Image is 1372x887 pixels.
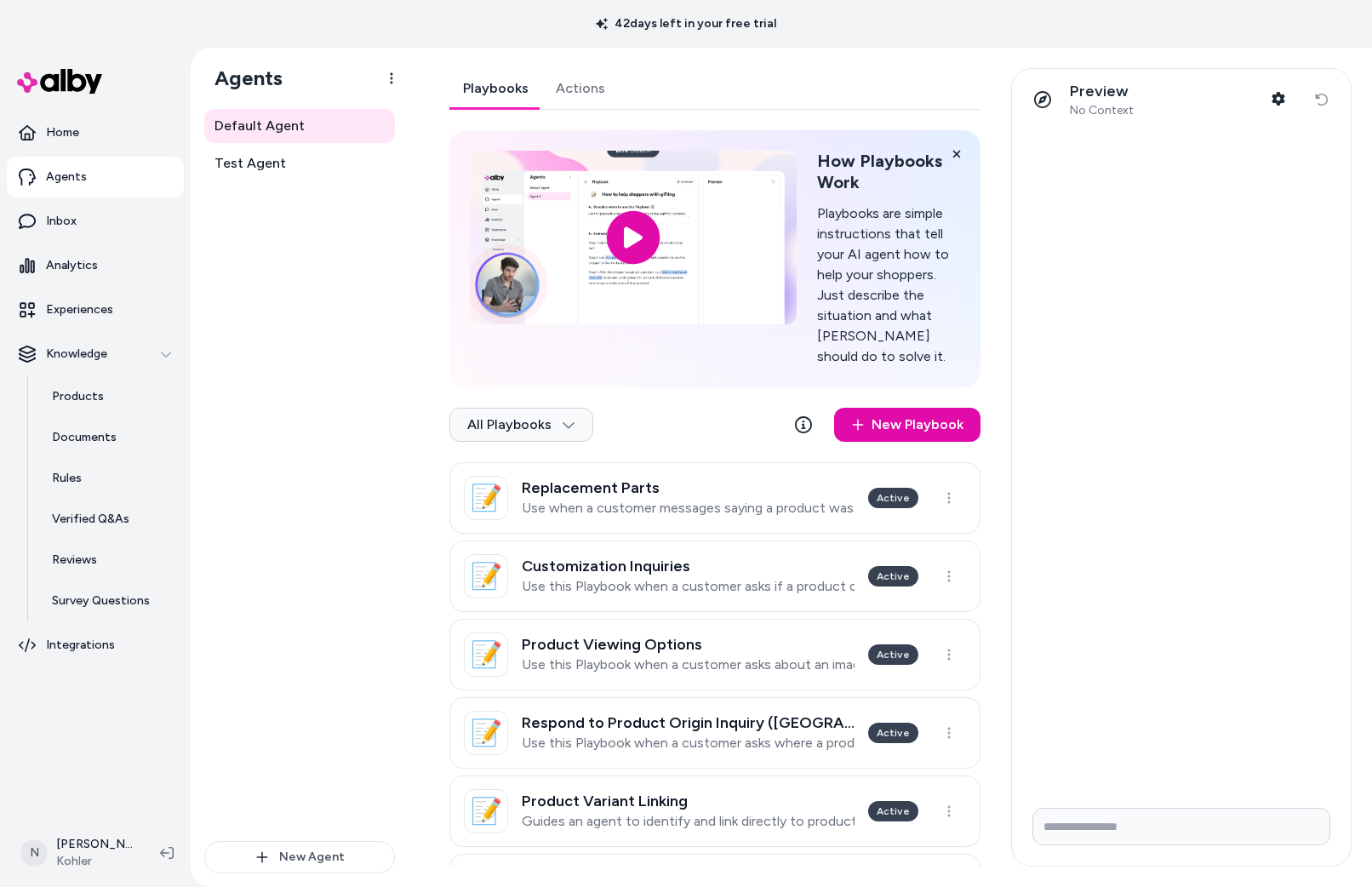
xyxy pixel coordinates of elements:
a: Reviews [35,540,184,581]
button: All Playbooks [449,408,593,442]
p: Integrations [46,637,115,654]
a: Playbooks [449,68,542,109]
p: Agents [46,169,87,186]
a: 📝Product Variant LinkingGuides an agent to identify and link directly to product variants when a ... [449,775,980,847]
a: Rules [35,458,184,499]
a: 📝Product Viewing OptionsUse this Playbook when a customer asks about an image or view that may on... [449,619,980,690]
a: Actions [542,68,619,109]
div: 📝 [464,632,508,677]
a: Agents [7,157,184,197]
h2: How Playbooks Work [817,151,960,193]
h3: Customization Inquiries [522,558,855,575]
img: alby Logo [17,69,102,94]
p: Knowledge [46,346,107,363]
p: Use this Playbook when a customer asks if a product can be customized or altered (e.g., “Can I pe... [522,578,855,595]
div: Active [868,644,918,665]
p: Playbooks are simple instructions that tell your AI agent how to help your shoppers. Just describ... [817,203,960,367]
a: Documents [35,417,184,458]
a: Default Agent [204,109,395,143]
a: 📝Customization InquiriesUse this Playbook when a customer asks if a product can be customized or ... [449,541,980,612]
div: 📝 [464,711,508,755]
p: Analytics [46,257,98,274]
h3: Product Viewing Options [522,636,855,653]
p: Survey Questions [52,592,150,609]
p: Use when a customer messages saying a product was delivered broken, damaged, or that they need a ... [522,500,855,517]
p: 42 days left in your free trial [586,15,786,32]
div: Active [868,801,918,821]
a: Verified Q&As [35,499,184,540]
h3: Product Variant Linking [522,793,855,810]
div: 📝 [464,476,508,520]
p: Reviews [52,552,97,569]
a: Experiences [7,289,184,330]
div: 📝 [464,554,508,598]
a: Survey Questions [35,581,184,621]
p: Experiences [46,301,113,318]
p: Documents [52,429,117,446]
p: Use this Playbook when a customer asks where a product was manufactured (e.g., “Where is this mad... [522,735,855,752]
a: Products [35,376,184,417]
p: Preview [1070,82,1134,101]
div: 📝 [464,789,508,833]
p: Verified Q&As [52,511,129,528]
p: Home [46,124,79,141]
button: New Agent [204,841,395,873]
a: Inbox [7,201,184,242]
a: Integrations [7,625,184,666]
span: Test Agent [214,153,286,174]
span: Default Agent [214,116,305,136]
p: [PERSON_NAME] [56,836,133,853]
button: Knowledge [7,334,184,375]
span: No Context [1070,103,1134,118]
div: Active [868,488,918,508]
a: Home [7,112,184,153]
a: Test Agent [204,146,395,180]
input: Write your prompt here [1032,808,1330,845]
a: New Playbook [834,408,980,442]
h3: Respond to Product Origin Inquiry ([GEOGRAPHIC_DATA] Only) [522,714,855,731]
p: Inbox [46,213,77,230]
a: Analytics [7,245,184,286]
button: N[PERSON_NAME]Kohler [10,826,146,880]
span: All Playbooks [467,416,575,433]
p: Guides an agent to identify and link directly to product variants when a customer inquires about ... [522,813,855,830]
a: 📝Respond to Product Origin Inquiry ([GEOGRAPHIC_DATA] Only)Use this Playbook when a customer asks... [449,697,980,769]
p: Use this Playbook when a customer asks about an image or view that may only be available on the P... [522,656,855,673]
h1: Agents [201,66,283,91]
div: Active [868,723,918,743]
a: 📝Replacement PartsUse when a customer messages saying a product was delivered broken, damaged, or... [449,462,980,534]
p: Rules [52,470,82,487]
p: Products [52,388,104,405]
span: N [20,839,48,867]
span: Kohler [56,853,133,870]
div: Active [868,566,918,587]
h3: Replacement Parts [522,479,855,496]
